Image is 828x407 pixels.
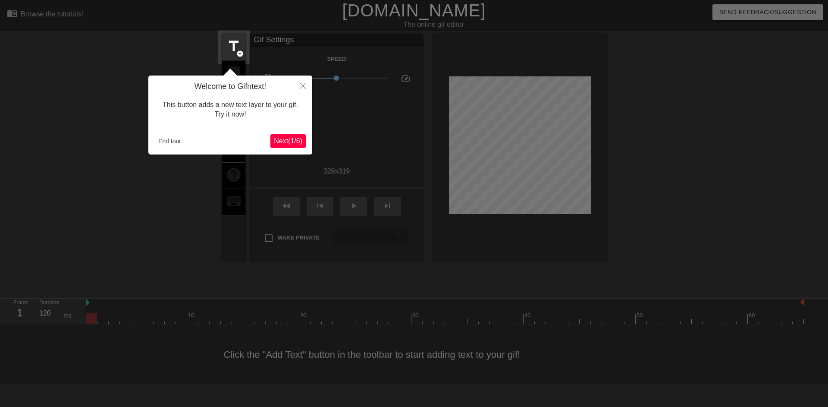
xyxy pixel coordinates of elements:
button: End tour [155,135,185,148]
h4: Welcome to Gifntext! [155,82,306,91]
button: Next [270,134,306,148]
button: Close [293,76,312,95]
div: This button adds a new text layer to your gif. Try it now! [155,91,306,128]
span: Next ( 1 / 6 ) [274,137,302,145]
